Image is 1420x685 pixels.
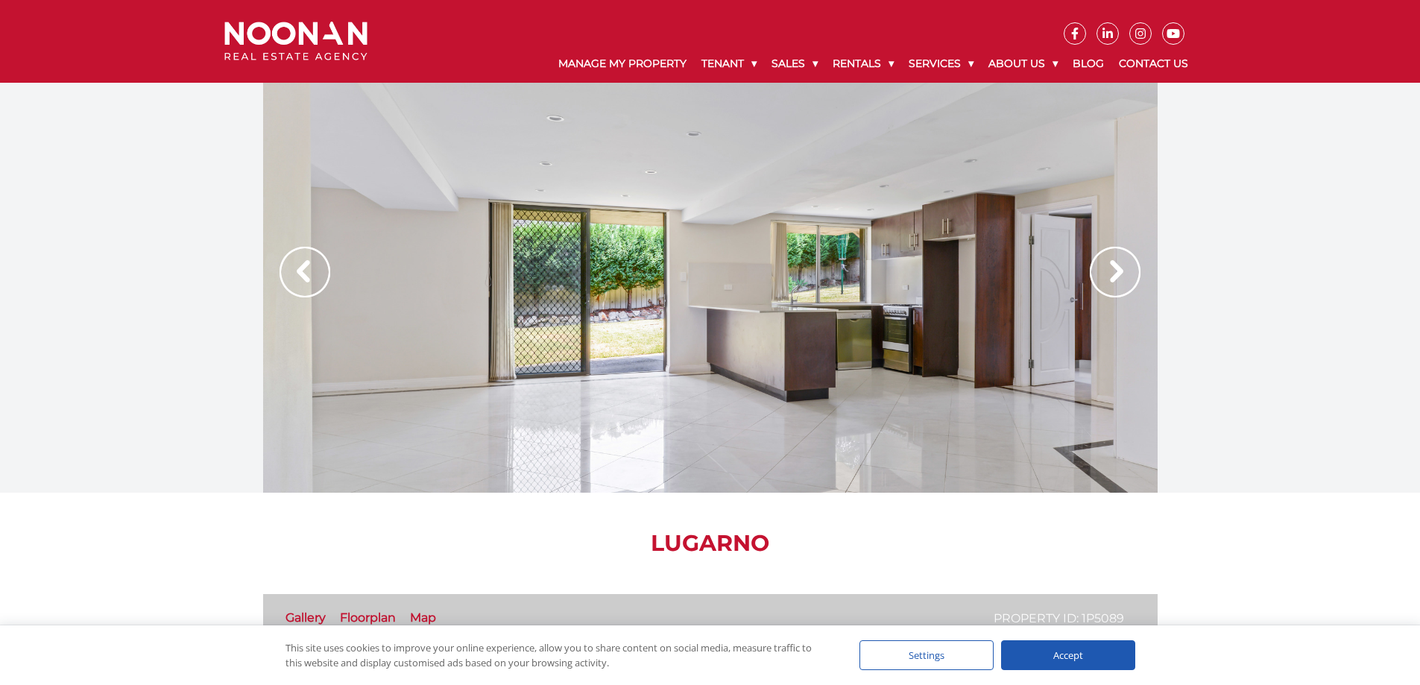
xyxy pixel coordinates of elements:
[280,247,330,297] img: Arrow slider
[340,610,396,625] a: Floorplan
[1065,45,1111,83] a: Blog
[224,22,367,61] img: Noonan Real Estate Agency
[764,45,825,83] a: Sales
[981,45,1065,83] a: About Us
[410,610,436,625] a: Map
[285,640,830,670] div: This site uses cookies to improve your online experience, allow you to share content on social me...
[1111,45,1196,83] a: Contact Us
[551,45,694,83] a: Manage My Property
[263,530,1158,557] h1: Lugarno
[1001,640,1135,670] div: Accept
[285,610,326,625] a: Gallery
[694,45,764,83] a: Tenant
[901,45,981,83] a: Services
[825,45,901,83] a: Rentals
[994,609,1124,628] p: Property ID: 1P5089
[1090,247,1140,297] img: Arrow slider
[859,640,994,670] div: Settings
